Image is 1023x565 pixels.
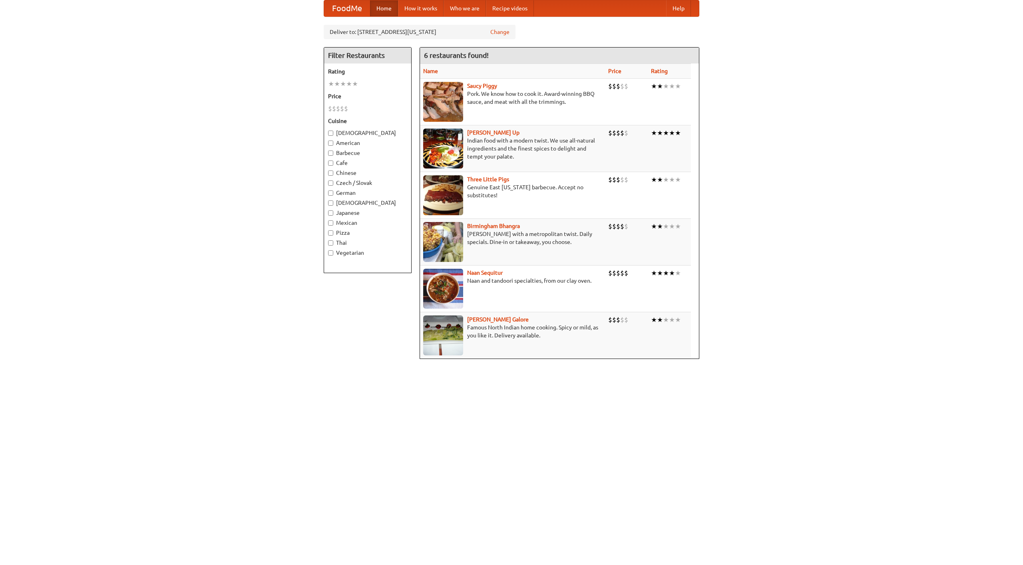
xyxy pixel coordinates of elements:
[608,68,621,74] a: Price
[398,0,444,16] a: How it works
[328,199,407,207] label: [DEMOGRAPHIC_DATA]
[467,176,509,182] a: Three Little Pigs
[624,129,628,137] li: $
[424,52,489,59] ng-pluralize: 6 restaurants found!
[328,92,407,100] h5: Price
[467,83,497,89] a: Saucy Piggy
[616,175,620,184] li: $
[328,67,407,75] h5: Rating
[666,0,691,16] a: Help
[612,175,616,184] li: $
[328,161,333,166] input: Cafe
[486,0,534,16] a: Recipe videos
[675,129,681,137] li: ★
[467,129,519,136] a: [PERSON_NAME] Up
[328,141,333,146] input: American
[423,269,463,309] img: naansequitur.jpg
[332,104,336,113] li: $
[651,129,657,137] li: ★
[328,139,407,147] label: American
[657,315,663,324] li: ★
[624,82,628,91] li: $
[608,269,612,278] li: $
[328,230,333,236] input: Pizza
[490,28,510,36] a: Change
[620,82,624,91] li: $
[663,175,669,184] li: ★
[624,222,628,231] li: $
[370,0,398,16] a: Home
[669,269,675,278] li: ★
[423,230,602,246] p: [PERSON_NAME] with a metropolitan twist. Daily specials. Dine-in or takeaway, you choose.
[467,270,503,276] a: Naan Sequitur
[328,200,333,206] input: [DEMOGRAPHIC_DATA]
[328,79,334,88] li: ★
[651,68,668,74] a: Rating
[324,48,411,63] h4: Filter Restaurants
[328,220,333,226] input: Mexican
[616,269,620,278] li: $
[336,104,340,113] li: $
[675,82,681,91] li: ★
[663,82,669,91] li: ★
[423,277,602,285] p: Naan and tandoori specialties, from our clay oven.
[620,222,624,231] li: $
[608,315,612,324] li: $
[328,240,333,246] input: Thai
[612,315,616,324] li: $
[423,129,463,169] img: curryup.jpg
[328,131,333,136] input: [DEMOGRAPHIC_DATA]
[620,129,624,137] li: $
[340,79,346,88] li: ★
[328,151,333,156] input: Barbecue
[663,129,669,137] li: ★
[663,315,669,324] li: ★
[423,183,602,199] p: Genuine East [US_STATE] barbecue. Accept no substitutes!
[651,315,657,324] li: ★
[657,269,663,278] li: ★
[444,0,486,16] a: Who we are
[612,269,616,278] li: $
[608,222,612,231] li: $
[328,219,407,227] label: Mexican
[423,222,463,262] img: bhangra.jpg
[612,222,616,231] li: $
[328,210,333,216] input: Japanese
[624,315,628,324] li: $
[612,82,616,91] li: $
[616,315,620,324] li: $
[328,129,407,137] label: [DEMOGRAPHIC_DATA]
[423,90,602,106] p: Pork. We know how to cook it. Award-winning BBQ sauce, and meat with all the trimmings.
[328,104,332,113] li: $
[675,222,681,231] li: ★
[675,269,681,278] li: ★
[328,117,407,125] h5: Cuisine
[675,175,681,184] li: ★
[328,250,333,256] input: Vegetarian
[663,269,669,278] li: ★
[620,175,624,184] li: $
[328,190,333,196] input: German
[608,82,612,91] li: $
[346,79,352,88] li: ★
[669,315,675,324] li: ★
[669,82,675,91] li: ★
[334,79,340,88] li: ★
[620,269,624,278] li: $
[328,169,407,177] label: Chinese
[467,223,520,229] a: Birmingham Bhangra
[423,82,463,122] img: saucy.jpg
[328,249,407,257] label: Vegetarian
[467,316,529,323] b: [PERSON_NAME] Galore
[328,209,407,217] label: Japanese
[608,129,612,137] li: $
[423,323,602,339] p: Famous North Indian home cooking. Spicy or mild, as you like it. Delivery available.
[328,180,333,186] input: Czech / Slovak
[669,222,675,231] li: ★
[324,25,515,39] div: Deliver to: [STREET_ADDRESS][US_STATE]
[328,159,407,167] label: Cafe
[657,222,663,231] li: ★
